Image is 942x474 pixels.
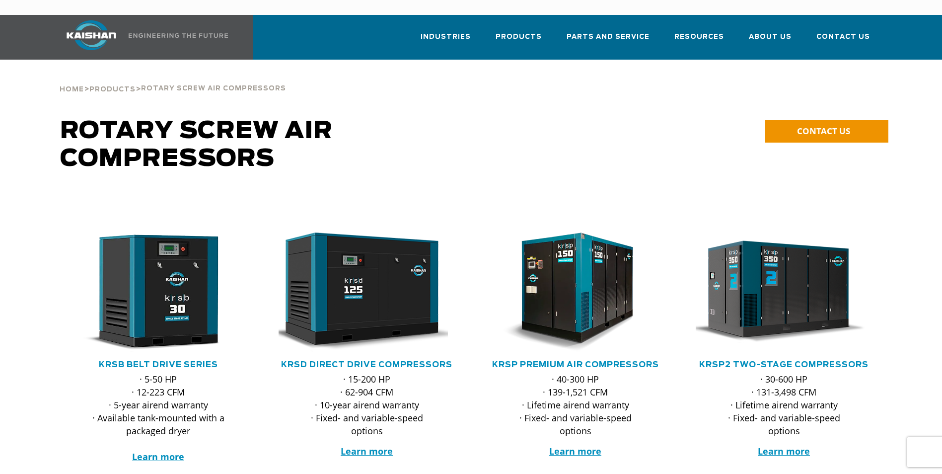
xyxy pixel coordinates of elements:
span: CONTACT US [797,125,850,137]
p: · 40-300 HP · 139-1,521 CFM · Lifetime airend warranty · Fixed- and variable-speed options [507,373,644,437]
img: kaishan logo [54,20,129,50]
a: KRSP Premium Air Compressors [492,361,659,369]
a: Products [89,84,136,93]
img: krsd125 [271,233,448,352]
p: · 15-200 HP · 62-904 CFM · 10-year airend warranty · Fixed- and variable-speed options [298,373,435,437]
a: Kaishan USA [54,15,230,60]
img: krsp350 [688,233,865,352]
a: KRSD Direct Drive Compressors [281,361,452,369]
a: KRSP2 Two-Stage Compressors [699,361,869,369]
div: > > [60,60,286,97]
a: Home [60,84,84,93]
p: · 30-600 HP · 131-3,498 CFM · Lifetime airend warranty · Fixed- and variable-speed options [716,373,853,437]
img: Engineering the future [129,33,228,38]
span: About Us [749,31,792,43]
div: krsd125 [279,233,455,352]
a: CONTACT US [765,120,888,143]
div: krsp350 [696,233,872,352]
a: Resources [674,24,724,58]
div: krsp150 [487,233,664,352]
span: Industries [421,31,471,43]
p: · 5-50 HP · 12-223 CFM · 5-year airend warranty · Available tank-mounted with a packaged dryer [90,373,227,463]
a: Learn more [132,451,184,463]
a: Industries [421,24,471,58]
span: Resources [674,31,724,43]
a: Learn more [341,445,393,457]
a: Parts and Service [567,24,650,58]
span: Rotary Screw Air Compressors [60,119,333,171]
img: krsp150 [480,233,656,352]
a: About Us [749,24,792,58]
span: Parts and Service [567,31,650,43]
span: Contact Us [816,31,870,43]
span: Products [89,86,136,93]
div: krsb30 [70,233,247,352]
span: Home [60,86,84,93]
span: Rotary Screw Air Compressors [141,85,286,92]
a: KRSB Belt Drive Series [99,361,218,369]
span: Products [496,31,542,43]
a: Learn more [549,445,601,457]
a: Learn more [758,445,810,457]
img: krsb30 [63,233,239,352]
a: Products [496,24,542,58]
a: Contact Us [816,24,870,58]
